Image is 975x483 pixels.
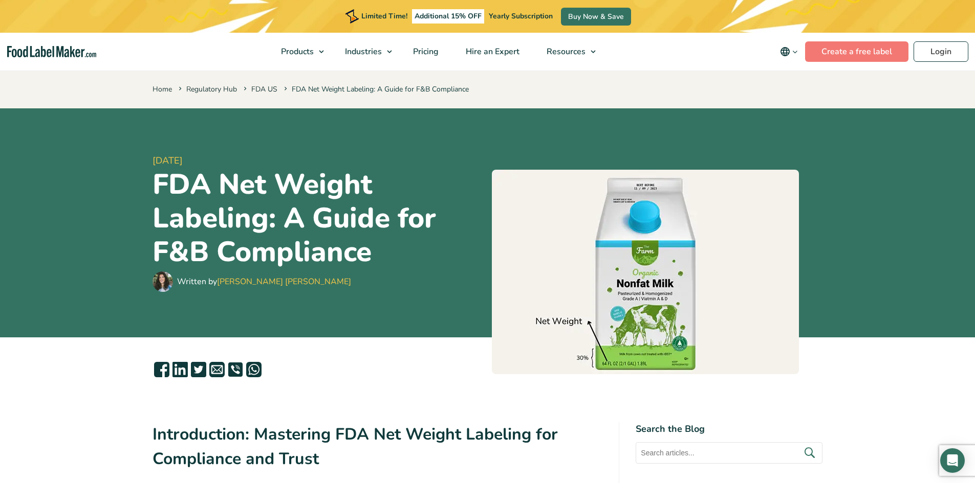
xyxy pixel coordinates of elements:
[410,46,440,57] span: Pricing
[217,276,351,287] a: [PERSON_NAME] [PERSON_NAME]
[452,33,531,71] a: Hire an Expert
[463,46,521,57] span: Hire an Expert
[636,422,822,436] h4: Search the Blog
[544,46,587,57] span: Resources
[278,46,315,57] span: Products
[361,11,407,21] span: Limited Time!
[153,423,558,470] strong: Introduction: Mastering FDA Net Weight Labeling for Compliance and Trust
[489,11,553,21] span: Yearly Subscription
[177,275,351,288] div: Written by
[268,33,329,71] a: Products
[400,33,450,71] a: Pricing
[282,84,469,94] span: FDA Net Weight Labeling: A Guide for F&B Compliance
[342,46,383,57] span: Industries
[636,442,822,464] input: Search articles...
[153,271,173,292] img: Maria Abi Hanna - Food Label Maker
[412,9,484,24] span: Additional 15% OFF
[153,84,172,94] a: Home
[533,33,601,71] a: Resources
[251,84,277,94] a: FDA US
[914,41,968,62] a: Login
[332,33,397,71] a: Industries
[805,41,908,62] a: Create a free label
[940,448,965,473] div: Open Intercom Messenger
[186,84,237,94] a: Regulatory Hub
[153,168,484,269] h1: FDA Net Weight Labeling: A Guide for F&B Compliance
[561,8,631,26] a: Buy Now & Save
[153,154,484,168] span: [DATE]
